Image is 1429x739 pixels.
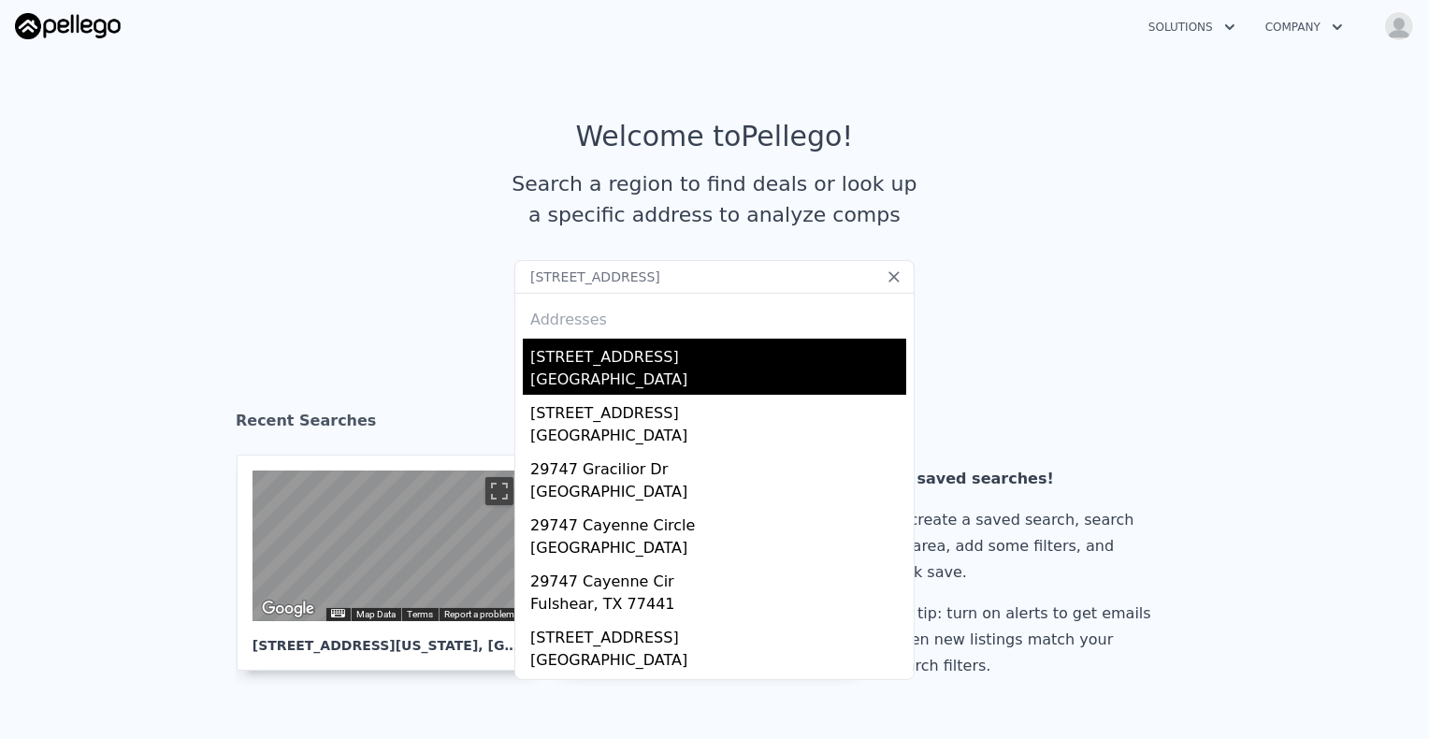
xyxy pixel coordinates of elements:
div: Addresses [523,294,906,339]
div: Welcome to Pellego ! [576,120,854,153]
div: Fulshear, TX 77441 [530,593,906,619]
div: [STREET_ADDRESS] [530,395,906,425]
input: Search an address or region... [514,260,915,294]
button: Company [1250,10,1358,44]
div: Pro tip: turn on alerts to get emails when new listings match your search filters. [889,601,1159,679]
div: [GEOGRAPHIC_DATA] [530,481,906,507]
div: Recent Searches [236,395,1193,455]
a: Map [STREET_ADDRESS][US_STATE], [GEOGRAPHIC_DATA] [237,455,551,671]
div: [STREET_ADDRESS] [530,339,906,369]
div: To create a saved search, search an area, add some filters, and click save. [889,507,1159,586]
a: Report a problem [444,609,514,619]
a: Open this area in Google Maps (opens a new window) [257,597,319,621]
div: Map [253,471,520,621]
div: [GEOGRAPHIC_DATA] [530,369,906,395]
button: Map Data [356,608,396,621]
div: 29747 Cayenne Cir [530,563,906,593]
div: [STREET_ADDRESS][US_STATE] , [GEOGRAPHIC_DATA] [253,621,520,655]
img: Pellego [15,13,121,39]
button: Keyboard shortcuts [331,609,344,617]
div: Search a region to find deals or look up a specific address to analyze comps [505,168,924,230]
img: avatar [1384,11,1414,41]
div: No saved searches! [889,466,1159,492]
button: Solutions [1133,10,1250,44]
button: Toggle fullscreen view [485,477,513,505]
div: 29747 Cayenne Circle [530,507,906,537]
div: [GEOGRAPHIC_DATA] [530,425,906,451]
div: [STREET_ADDRESS] [530,675,906,705]
div: [GEOGRAPHIC_DATA] [530,649,906,675]
div: Street View [253,471,520,621]
div: [STREET_ADDRESS] [530,619,906,649]
div: [GEOGRAPHIC_DATA] [530,537,906,563]
a: Terms (opens in new tab) [407,609,433,619]
div: 29747 Gracilior Dr [530,451,906,481]
img: Google [257,597,319,621]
